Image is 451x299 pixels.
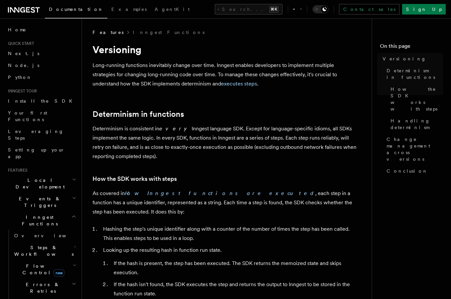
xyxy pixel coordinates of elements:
[5,71,78,83] a: Python
[12,230,78,242] a: Overview
[8,147,65,159] span: Setting up your app
[93,124,357,161] p: Determinism is consistent in Inngest language SDK. Except for language-specific idioms, all SDKs ...
[5,107,78,125] a: Your first Functions
[391,117,443,131] span: Handling determinism
[12,242,78,260] button: Steps & Workflows
[5,174,78,193] button: Local Development
[221,81,257,87] a: executes steps
[151,2,194,18] a: AgentKit
[384,65,443,83] a: Determinism in functions
[45,2,107,18] a: Documentation
[93,189,357,216] p: As covered in , each step in a function has a unique identifier, represented as a string. Each ti...
[111,7,147,12] span: Examples
[93,110,184,119] a: Determinism in functions
[125,190,315,196] a: How Inngest functions are executed
[5,88,37,94] span: Inngest tour
[8,51,39,56] span: Next.js
[5,144,78,162] a: Setting up your app
[387,67,443,81] span: Determinism in functions
[5,177,72,190] span: Local Development
[93,61,357,88] p: Long-running functions inevitably change over time. Inngest enables developers to implement multi...
[101,246,357,298] li: Looking up the resulting hash in function run state.
[5,59,78,71] a: Node.js
[388,115,443,133] a: Handling determinism
[5,214,71,227] span: Inngest Functions
[5,95,78,107] a: Install the SDK
[215,4,282,15] button: Search...⌘K
[112,280,357,298] li: If the hash isn't found, the SDK executes the step and returns the output to Inngest to be stored...
[384,165,443,177] a: Conclusion
[8,26,26,33] span: Home
[5,168,27,173] span: Features
[380,42,443,53] h4: On this page
[383,55,426,62] span: Versioning
[101,224,357,243] li: Hashing the step's unique identifier along with a counter of the number of times the step has bee...
[388,83,443,115] a: How the SDK works with steps
[12,260,78,279] button: Flow Controlnew
[12,279,78,297] button: Errors & Retries
[387,136,443,162] span: Change management across versions
[12,281,72,294] span: Errors & Retries
[269,6,279,13] kbd: ⌘K
[8,110,47,122] span: Your first Functions
[112,259,357,277] li: If the hash is present, the step has been executed. The SDK returns the memoized state and skips ...
[107,2,151,18] a: Examples
[8,63,39,68] span: Node.js
[380,53,443,65] a: Versioning
[339,4,399,15] a: Contact sales
[14,233,82,238] span: Overview
[12,263,73,276] span: Flow Control
[5,41,34,46] span: Quick start
[5,48,78,59] a: Next.js
[8,75,32,80] span: Python
[8,129,64,141] span: Leveraging Steps
[12,244,74,257] span: Steps & Workflows
[5,193,78,211] button: Events & Triggers
[5,24,78,36] a: Home
[387,168,428,174] span: Conclusion
[402,4,446,15] a: Sign Up
[8,98,76,104] span: Install the SDK
[384,133,443,165] a: Change management across versions
[93,29,124,36] span: Features
[93,44,357,55] h1: Versioning
[391,86,443,112] span: How the SDK works with steps
[5,211,78,230] button: Inngest Functions
[54,269,64,277] span: new
[313,5,328,13] button: Toggle dark mode
[133,29,205,36] a: Inngest Functions
[49,7,103,12] span: Documentation
[5,195,72,209] span: Events & Triggers
[155,7,190,12] span: AgentKit
[5,125,78,144] a: Leveraging Steps
[159,125,192,132] em: every
[93,174,177,183] a: How the SDK works with steps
